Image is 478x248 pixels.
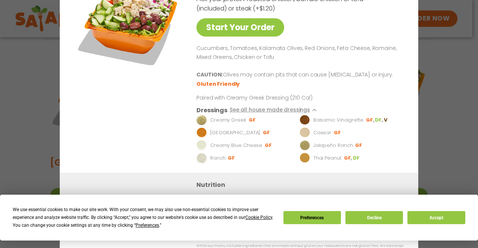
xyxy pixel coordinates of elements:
[196,141,207,151] img: Dressing preview image for Creamy Blue Cheese
[210,155,226,162] p: Ranch
[136,223,159,228] span: Preferences
[196,153,207,164] img: Dressing preview image for Ranch
[334,130,342,136] li: GF
[265,142,273,149] li: GF
[299,115,310,126] img: Dressing preview image for Balsamic Vinaigrette
[249,117,257,124] li: GF
[196,18,284,37] a: Start Your Order
[196,81,241,88] li: Gluten Friendly
[299,128,310,138] img: Dressing preview image for Caesar
[313,155,341,162] p: Thai Peanut
[313,129,331,137] p: Caesar
[263,130,271,136] li: GF
[283,211,341,224] button: Preferences
[313,117,363,124] p: Balsamic Vinaigrette
[13,206,274,229] div: We use essential cookies to make our site work. With your consent, we may also use non-essential ...
[230,106,320,115] button: See all house made dressings
[344,155,353,162] li: GF
[228,155,236,162] li: GF
[384,117,388,124] li: V
[210,117,246,124] p: Creamy Greek
[313,142,353,150] p: Jalapeño Ranch
[196,115,207,126] img: Dressing preview image for Creamy Greek
[196,71,400,80] p: Olives may contain pits that can cause [MEDICAL_DATA] or injury.
[355,142,363,149] li: GF
[196,71,223,79] b: CAUTION:
[407,211,465,224] button: Accept
[366,117,375,124] li: GF
[375,117,384,124] li: DF
[210,142,262,150] p: Creamy Blue Cheese
[345,211,403,224] button: Decline
[299,141,310,151] img: Dressing preview image for Jalapeño Ranch
[196,106,227,115] h3: Dressings
[196,128,207,138] img: Dressing preview image for BBQ Ranch
[245,215,272,220] span: Cookie Policy
[210,129,260,137] p: [GEOGRAPHIC_DATA]
[196,94,335,102] p: Paired with Creamy Greek Dressing (210 Cal)
[299,153,310,164] img: Dressing preview image for Thai Peanut
[353,155,360,162] li: DF
[196,44,400,62] p: Cucumbers, Tomatoes, Kalamata Olives, Red Onions, Feta Cheese, Romaine, Mixed Greens, Chicken or ...
[196,180,407,190] h3: Nutrition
